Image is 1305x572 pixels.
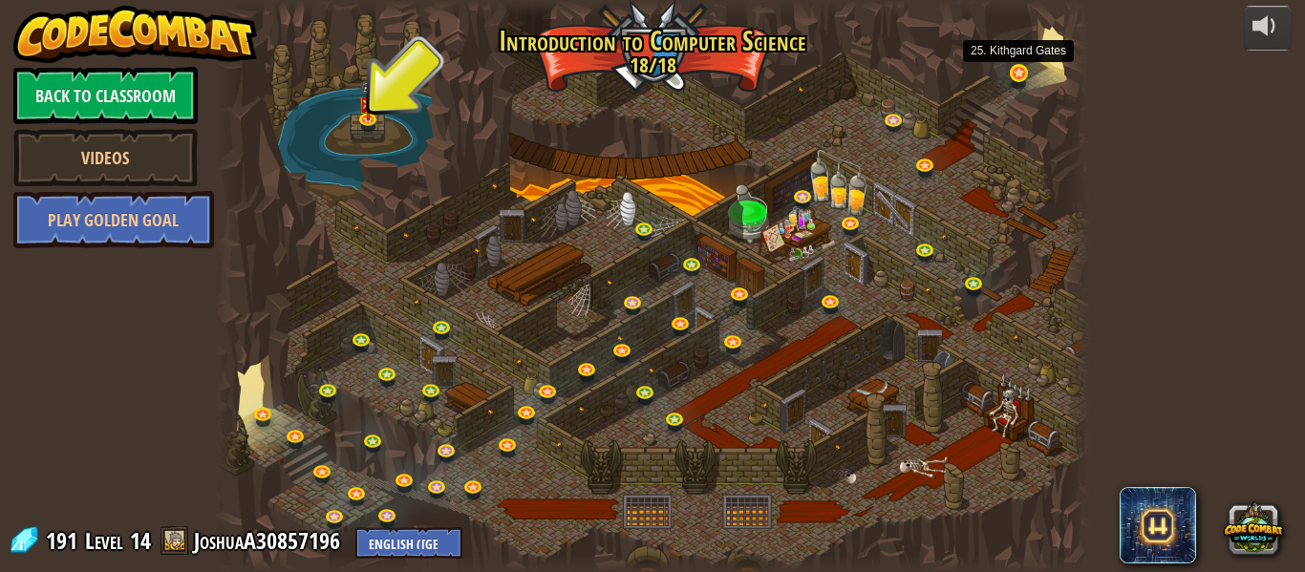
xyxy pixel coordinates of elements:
[13,191,214,248] a: Play Golden Goal
[85,525,123,557] span: Level
[13,129,198,186] a: Videos
[358,81,378,120] img: level-banner-multiplayer.png
[13,67,198,124] a: Back to Classroom
[46,525,83,556] span: 191
[194,525,346,556] a: JoshuaA30857196
[13,6,258,63] img: CodeCombat - Learn how to code by playing a game
[130,525,151,556] span: 14
[1244,6,1292,51] button: Adjust volume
